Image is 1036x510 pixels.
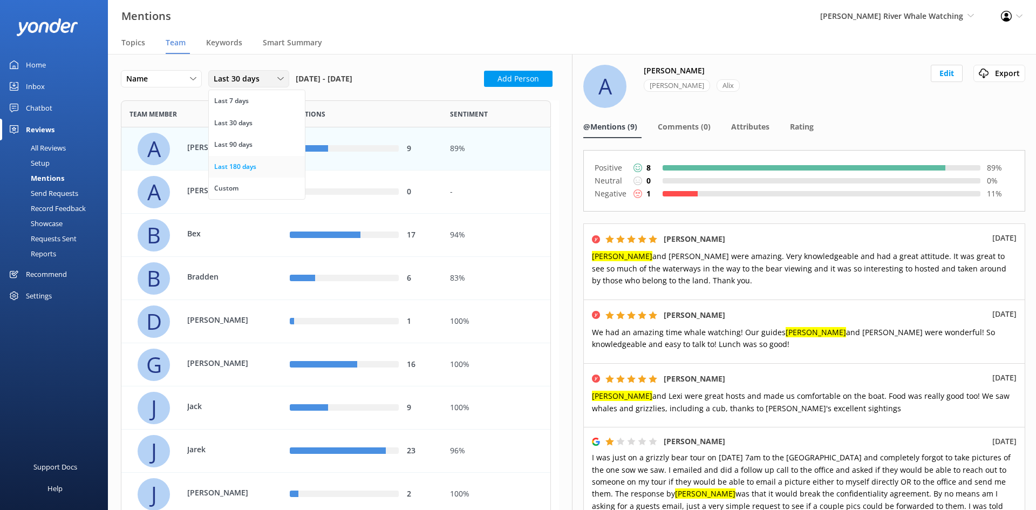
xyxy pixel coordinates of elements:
span: Last 30 days [214,73,266,85]
div: Settings [26,285,52,307]
div: G [138,349,170,381]
div: row [121,257,551,300]
div: Custom [214,183,238,194]
div: Last 7 days [214,96,249,106]
span: Sentiment [450,109,488,119]
div: row [121,171,551,214]
div: A [583,65,626,108]
a: All Reviews [6,140,108,155]
div: Export [976,67,1023,79]
p: [DATE] [992,308,1017,320]
div: 23 [407,445,434,457]
div: Reports [6,246,56,261]
div: 9 [407,143,434,155]
p: [PERSON_NAME] [187,185,257,196]
div: B [138,219,170,251]
span: [DATE] - [DATE] [296,70,352,87]
div: A [138,133,170,165]
a: Showcase [6,216,108,231]
span: Team [166,37,186,48]
div: row [121,343,551,386]
p: [DATE] [992,372,1017,384]
div: Last 180 days [214,161,256,172]
div: 94% [450,229,542,241]
a: Send Requests [6,186,108,201]
div: Last 30 days [214,118,253,128]
div: Requests Sent [6,231,77,246]
span: Team member [129,109,177,119]
span: @Mentions (9) [583,121,637,132]
div: 100% [450,488,542,500]
div: 6 [407,273,434,284]
img: yonder-white-logo.png [16,18,78,36]
div: [PERSON_NAME] [644,79,710,92]
div: Chatbot [26,97,52,119]
span: Smart Summary [263,37,322,48]
div: 16 [407,359,434,371]
mark: [PERSON_NAME] [592,251,652,261]
div: Last 90 days [214,139,253,150]
div: All Reviews [6,140,66,155]
mark: [PERSON_NAME] [592,391,652,401]
p: 1 [646,188,651,200]
div: 96% [450,445,542,457]
div: Support Docs [33,456,77,478]
h5: [PERSON_NAME] [664,309,725,321]
div: 100% [450,316,542,328]
p: Bex [187,228,257,240]
div: 100% [450,359,542,371]
p: 89 % [987,162,1014,174]
p: 0 [646,175,651,187]
p: [PERSON_NAME] [187,141,257,153]
div: 1 [407,316,434,328]
h5: [PERSON_NAME] [664,373,725,385]
a: Record Feedback [6,201,108,216]
p: Jack [187,400,257,412]
div: Inbox [26,76,45,97]
p: [DATE] [992,436,1017,447]
mark: [PERSON_NAME] [675,488,735,499]
div: 2 [407,488,434,500]
p: [DATE] [992,232,1017,244]
a: Reports [6,246,108,261]
button: Add Person [484,71,553,87]
p: Jarek [187,444,257,455]
a: Setup [6,155,108,171]
div: D [138,305,170,338]
span: Comments (0) [658,121,711,132]
div: 83% [450,273,542,284]
div: Help [47,478,63,499]
div: 100% [450,402,542,414]
div: row [121,214,551,257]
p: [PERSON_NAME] [187,357,257,369]
div: Alix [717,79,740,92]
div: Recommend [26,263,67,285]
a: Requests Sent [6,231,108,246]
div: row [121,386,551,430]
div: Setup [6,155,50,171]
div: Home [26,54,46,76]
div: 89% [450,143,542,155]
div: row [121,127,551,171]
div: Mentions [6,171,64,186]
h5: [PERSON_NAME] [664,436,725,447]
h5: [PERSON_NAME] [664,233,725,245]
div: row [121,300,551,343]
h3: Mentions [121,8,171,25]
div: J [138,392,170,424]
p: Neutral [595,174,627,187]
span: Mentions [290,109,325,119]
div: 9 [407,402,434,414]
span: Keywords [206,37,242,48]
div: J [138,435,170,467]
p: 11 % [987,188,1014,200]
span: and Lexi were great hosts and made us comfortable on the boat. Food was really good too! We saw w... [592,391,1010,413]
span: Topics [121,37,145,48]
mark: [PERSON_NAME] [786,327,846,337]
p: 8 [646,162,651,174]
span: Attributes [731,121,769,132]
div: Reviews [26,119,54,140]
div: 0 [407,186,434,198]
div: A [138,176,170,208]
div: Send Requests [6,186,78,201]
